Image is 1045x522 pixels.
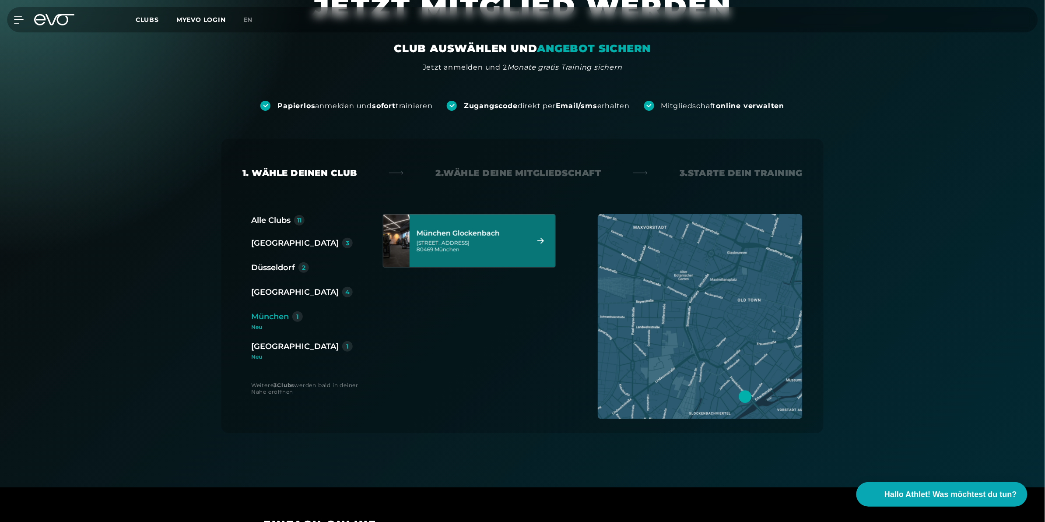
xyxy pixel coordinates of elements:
a: en [243,15,263,25]
div: [GEOGRAPHIC_DATA] [251,286,339,298]
span: Hallo Athlet! Was möchtest du tun? [884,489,1017,501]
strong: online verwalten [716,102,785,110]
div: München Glockenbach [417,229,526,238]
div: Mitgliedschaft [661,101,785,111]
div: [STREET_ADDRESS] 80469 München [417,240,526,253]
div: 2 [302,265,305,271]
em: ANGEBOT SICHERN [537,42,651,55]
strong: Zugangscode [464,102,518,110]
div: 3 [346,240,349,246]
div: 4 [345,289,350,295]
strong: Email/sms [556,102,597,110]
div: CLUB AUSWÄHLEN UND [394,42,651,56]
button: Hallo Athlet! Was möchtest du tun? [856,482,1027,507]
div: Neu [251,354,353,360]
strong: Clubs [277,382,294,388]
strong: Papierlos [277,102,315,110]
div: 1. Wähle deinen Club [242,167,357,179]
strong: sofort [372,102,396,110]
div: direkt per erhalten [464,101,630,111]
div: 1 [347,343,349,349]
img: map [598,214,803,419]
a: MYEVO LOGIN [176,16,226,24]
div: München [251,310,289,323]
div: Düsseldorf [251,261,295,274]
div: [GEOGRAPHIC_DATA] [251,340,339,353]
div: anmelden und trainieren [277,101,433,111]
div: Jetzt anmelden und 2 [423,62,622,73]
div: 1 [297,314,299,320]
div: 11 [297,217,302,223]
div: Alle Clubs [251,214,291,226]
div: 3. Starte dein Training [680,167,803,179]
div: 2. Wähle deine Mitgliedschaft [436,167,601,179]
em: Monate gratis Training sichern [507,63,622,71]
div: Weitere werden bald in deiner Nähe eröffnen [251,382,365,395]
a: Clubs [136,15,176,24]
img: München Glockenbach [370,215,423,267]
strong: 3 [274,382,277,388]
div: [GEOGRAPHIC_DATA] [251,237,339,249]
div: Neu [251,324,360,330]
span: Clubs [136,16,159,24]
span: en [243,16,253,24]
